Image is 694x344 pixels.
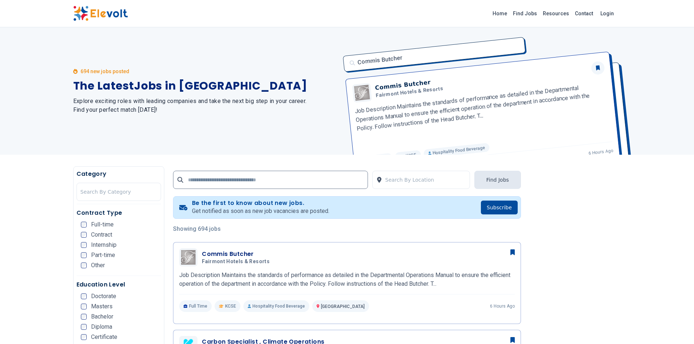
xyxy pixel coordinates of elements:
[181,250,196,265] img: Fairmont Hotels & Resorts
[81,68,129,75] p: 694 new jobs posted
[192,207,329,216] p: Get notified as soon as new job vacancies are posted.
[77,170,161,178] h5: Category
[321,304,365,309] span: [GEOGRAPHIC_DATA]
[474,171,521,189] button: Find Jobs
[91,262,105,268] span: Other
[81,304,87,309] input: Masters
[91,242,117,248] span: Internship
[81,222,87,228] input: Full-time
[73,79,338,92] h1: The Latest Jobs in [GEOGRAPHIC_DATA]
[81,293,87,299] input: Doctorate
[91,293,116,299] span: Doctorate
[179,271,515,288] p: Job Description Maintains the standards of performance as detailed in the Departmental Operations...
[81,324,87,330] input: Diploma
[91,232,112,238] span: Contract
[81,252,87,258] input: Part-time
[91,324,112,330] span: Diploma
[202,258,270,265] span: Fairmont Hotels & Resorts
[225,303,236,309] span: KCSE
[481,201,518,214] button: Subscribe
[173,225,521,233] p: Showing 694 jobs
[202,250,272,258] h3: Commis Butcher
[179,300,212,312] p: Full Time
[81,232,87,238] input: Contract
[91,252,115,258] span: Part-time
[77,280,161,289] h5: Education Level
[91,222,114,228] span: Full-time
[81,242,87,248] input: Internship
[81,314,87,320] input: Bachelor
[91,334,117,340] span: Certificate
[179,248,515,312] a: Fairmont Hotels & ResortsCommis ButcherFairmont Hotels & ResortsJob Description Maintains the sta...
[73,6,128,21] img: Elevolt
[490,303,515,309] p: 6 hours ago
[77,209,161,217] h5: Contract Type
[572,8,596,19] a: Contact
[91,314,113,320] span: Bachelor
[540,8,572,19] a: Resources
[81,334,87,340] input: Certificate
[73,97,338,114] h2: Explore exciting roles with leading companies and take the next big step in your career. Find you...
[243,300,309,312] p: Hospitality Food Beverage
[596,6,618,21] a: Login
[490,8,510,19] a: Home
[81,262,87,268] input: Other
[91,304,113,309] span: Masters
[192,199,329,207] h4: Be the first to know about new jobs.
[510,8,540,19] a: Find Jobs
